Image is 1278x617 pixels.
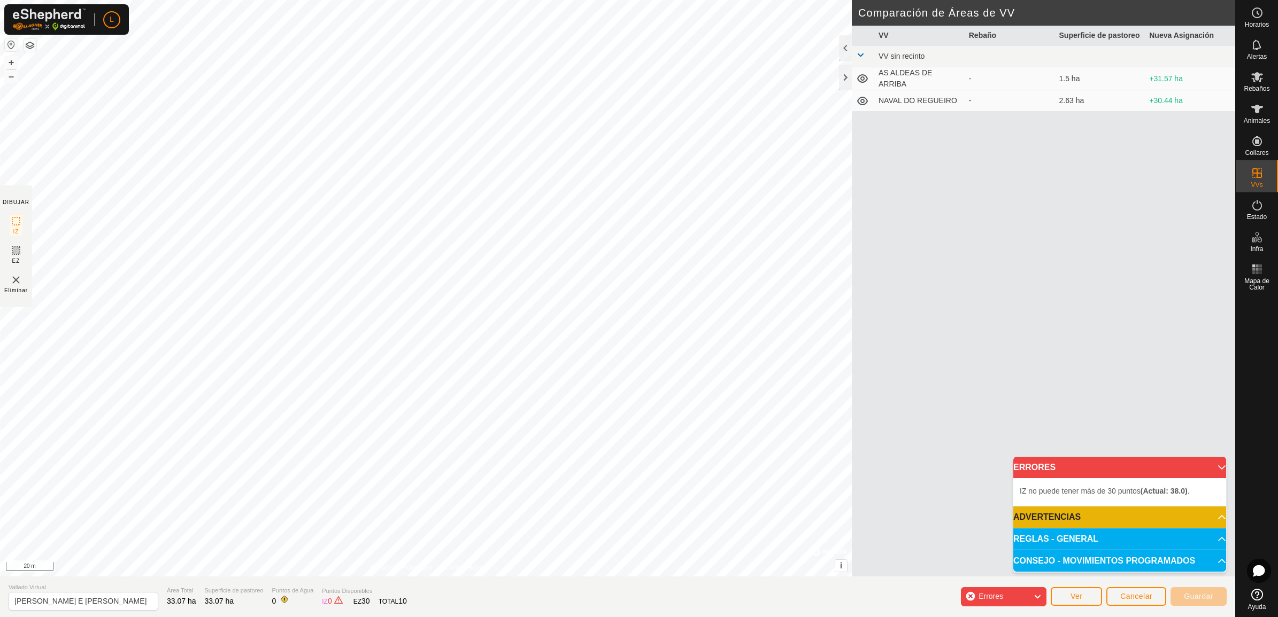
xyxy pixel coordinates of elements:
span: Área Total [167,586,196,595]
span: ERRORES [1013,463,1056,472]
th: VV [874,26,965,46]
p-accordion-header: REGLAS - GENERAL [1013,528,1226,550]
p-accordion-header: ADVERTENCIAS [1013,506,1226,528]
th: Superficie de pastoreo [1055,26,1145,46]
span: ADVERTENCIAS [1013,513,1081,521]
span: Superficie de pastoreo [205,586,264,595]
div: - [969,73,1051,84]
a: Política de Privacidad [371,563,432,572]
p-accordion-header: CONSEJO - MOVIMIENTOS PROGRAMADOS [1013,550,1226,572]
div: DIBUJAR [3,198,29,206]
span: 0 [272,597,276,605]
div: IZ [322,596,344,607]
a: Ayuda [1236,584,1278,614]
a: Contáctenos [445,563,481,572]
span: 30 [361,597,370,605]
button: Cancelar [1106,587,1166,606]
th: Nueva Asignación [1145,26,1235,46]
span: Horarios [1245,21,1269,28]
button: Restablecer Mapa [5,38,18,51]
span: CONSEJO - MOVIMIENTOS PROGRAMADOS [1013,557,1195,565]
span: L [110,14,114,25]
span: 33.07 ha [205,597,234,605]
button: Capas del Mapa [24,39,36,52]
td: 2.63 ha [1055,90,1145,112]
span: Ayuda [1248,604,1266,610]
b: (Actual: 38.0) [1141,487,1188,495]
span: 0 [328,597,332,605]
span: i [840,561,842,570]
span: Estado [1247,214,1267,220]
span: VVs [1251,182,1262,188]
div: TOTAL [379,596,407,607]
span: 33.07 ha [167,597,196,605]
td: 1.5 ha [1055,67,1145,90]
span: Puntos de Agua [272,586,314,595]
img: Logo Gallagher [13,9,86,30]
span: Puntos Disponibles [322,587,407,596]
span: Vallado Virtual [9,583,158,592]
span: Errores [979,592,1003,600]
span: IZ [13,228,19,236]
img: VV [10,274,22,286]
td: AS ALDEAS DE ARRIBA [874,67,965,90]
span: Ver [1071,592,1083,600]
span: VV sin recinto [879,52,925,60]
td: NAVAL DO REGUEIRO [874,90,965,112]
span: Rebaños [1244,85,1269,92]
h2: Comparación de Áreas de VV [858,6,1235,19]
span: IZ no puede tener más de 30 puntos . [1020,487,1190,495]
span: Mapa de Calor [1238,278,1275,291]
th: Rebaño [965,26,1055,46]
div: EZ [353,596,370,607]
span: Cancelar [1120,592,1152,600]
span: Collares [1245,150,1268,156]
button: – [5,70,18,83]
span: REGLAS - GENERAL [1013,535,1098,543]
button: Guardar [1171,587,1227,606]
p-accordion-header: ERRORES [1013,457,1226,478]
td: +31.57 ha [1145,67,1235,90]
span: Animales [1244,118,1270,124]
td: +30.44 ha [1145,90,1235,112]
button: i [835,560,847,572]
span: Guardar [1184,592,1213,600]
span: Infra [1250,246,1263,252]
div: - [969,95,1051,106]
span: Alertas [1247,53,1267,60]
button: Ver [1051,587,1102,606]
span: 10 [398,597,407,605]
span: EZ [12,257,20,265]
span: Eliminar [4,286,28,294]
button: + [5,56,18,69]
p-accordion-content: ERRORES [1013,478,1226,506]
